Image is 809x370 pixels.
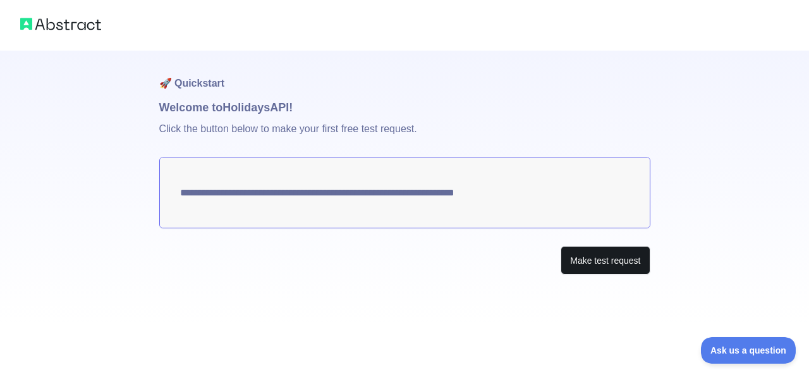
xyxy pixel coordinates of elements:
[20,15,101,33] img: Abstract logo
[159,116,650,157] p: Click the button below to make your first free test request.
[159,99,650,116] h1: Welcome to Holidays API!
[159,51,650,99] h1: 🚀 Quickstart
[561,246,650,274] button: Make test request
[701,337,796,364] iframe: Toggle Customer Support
